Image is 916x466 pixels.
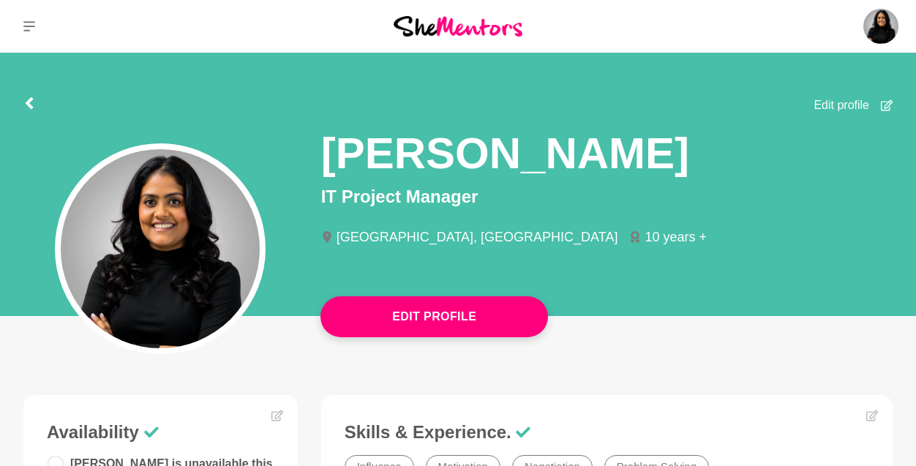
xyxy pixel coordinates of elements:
[863,9,898,44] img: Pretti Amin
[345,421,869,443] h3: Skills & Experience.
[321,184,893,210] p: IT Project Manager
[321,230,630,244] li: [GEOGRAPHIC_DATA], [GEOGRAPHIC_DATA]
[320,296,548,337] button: Edit Profile
[629,230,718,244] li: 10 years +
[394,16,522,36] img: She Mentors Logo
[321,126,689,181] h1: [PERSON_NAME]
[47,421,274,443] h3: Availability
[814,97,869,114] span: Edit profile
